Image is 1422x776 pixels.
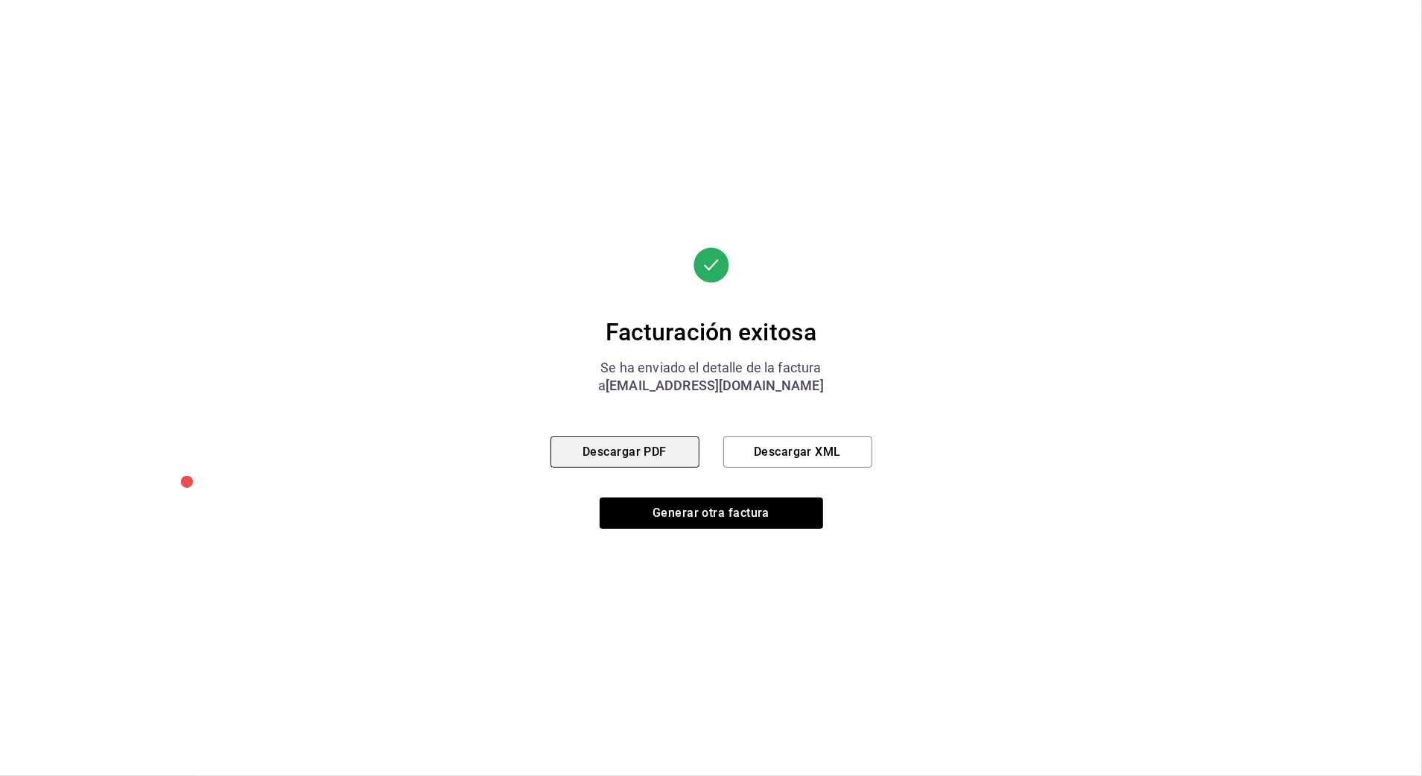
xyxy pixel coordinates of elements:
[550,359,872,377] div: Se ha enviado el detalle de la factura
[550,436,699,468] button: Descargar PDF
[550,377,872,395] div: a
[723,436,872,468] button: Descargar XML
[600,497,823,529] button: Generar otra factura
[550,317,872,347] div: Facturación exitosa
[606,378,824,393] span: [EMAIL_ADDRESS][DOMAIN_NAME]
